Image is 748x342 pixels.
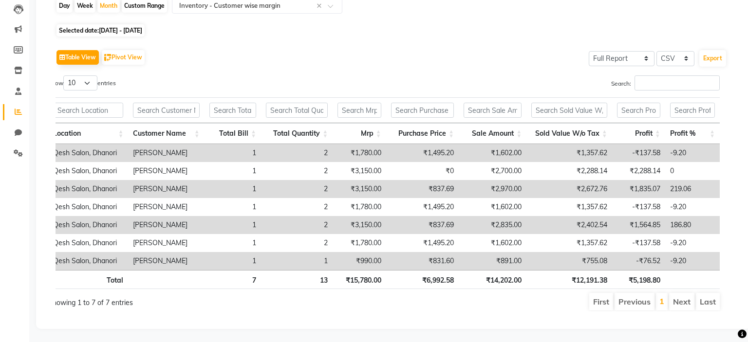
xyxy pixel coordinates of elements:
td: ₹2,288.14 [526,162,612,180]
th: Sold Value W/o Tax: activate to sort column ascending [526,123,612,144]
td: 2 [261,216,333,234]
td: ₹1,602.00 [459,198,526,216]
td: 2 [261,234,333,252]
th: Sale Amount: activate to sort column ascending [459,123,526,144]
button: Export [699,50,726,67]
th: Profit %: activate to sort column ascending [665,123,720,144]
span: Selected date: [56,24,145,36]
td: ₹1,780.00 [333,234,386,252]
input: Search Profit [617,103,660,118]
td: ₹1,495.20 [386,144,459,162]
td: [PERSON_NAME] [128,162,204,180]
td: [PERSON_NAME] [128,180,204,198]
td: -₹137.58 [612,144,665,162]
th: Location: activate to sort column ascending [48,123,128,144]
th: 13 [261,270,333,289]
td: 1 [205,162,261,180]
td: ₹1,495.20 [386,198,459,216]
input: Search Sold Value W/o Tax [531,103,607,118]
td: ₹2,402.54 [526,216,612,234]
td: 2 [261,144,333,162]
th: Mrp: activate to sort column ascending [333,123,386,144]
th: ₹6,992.58 [386,270,459,289]
input: Search Sale Amount [464,103,522,118]
td: ₹1,780.00 [333,144,386,162]
th: Total Quantity: activate to sort column ascending [261,123,333,144]
th: ₹15,780.00 [333,270,386,289]
button: Table View [56,50,99,65]
td: ₹2,672.76 [526,180,612,198]
td: ₹990.00 [333,252,386,270]
th: Customer Name: activate to sort column ascending [128,123,204,144]
td: 0 [665,162,720,180]
td: ₹0 [386,162,459,180]
td: 1 [205,216,261,234]
td: 1 [205,180,261,198]
th: Total Bill: activate to sort column ascending [205,123,261,144]
td: Qesh Salon, Dhanori [48,234,128,252]
td: -₹137.58 [612,234,665,252]
td: 2 [261,162,333,180]
span: Clear all [317,1,325,11]
input: Search Customer Name [133,103,199,118]
td: [PERSON_NAME] [128,198,204,216]
td: Qesh Salon, Dhanori [48,144,128,162]
button: Pivot View [102,50,145,65]
td: -9.20 [665,144,720,162]
td: ₹1,357.62 [526,198,612,216]
td: 2 [261,198,333,216]
td: ₹2,700.00 [459,162,526,180]
td: ₹755.08 [526,252,612,270]
td: ₹2,970.00 [459,180,526,198]
th: Profit: activate to sort column ascending [612,123,665,144]
td: Qesh Salon, Dhanori [48,198,128,216]
td: ₹891.00 [459,252,526,270]
td: -9.20 [665,198,720,216]
td: 1 [261,252,333,270]
td: 2 [261,180,333,198]
th: ₹5,198.80 [612,270,665,289]
td: 1 [205,234,261,252]
input: Search Purchase Price [391,103,454,118]
td: 1 [205,252,261,270]
td: ₹1,495.20 [386,234,459,252]
select: Showentries [63,75,97,90]
span: [DATE] - [DATE] [99,27,142,34]
input: Search Location [53,103,123,118]
td: [PERSON_NAME] [128,252,204,270]
td: ₹837.69 [386,180,459,198]
td: ₹837.69 [386,216,459,234]
td: 219.06 [665,180,720,198]
td: Qesh Salon, Dhanori [48,216,128,234]
th: Purchase Price: activate to sort column ascending [386,123,459,144]
td: ₹1,780.00 [333,198,386,216]
td: ₹1,564.85 [612,216,665,234]
td: -9.20 [665,234,720,252]
td: -9.20 [665,252,720,270]
input: Search Mrp [337,103,381,118]
div: Showing 1 to 7 of 7 entries [48,292,319,308]
td: ₹1,357.62 [526,234,612,252]
td: Qesh Salon, Dhanori [48,252,128,270]
td: 1 [205,198,261,216]
td: 1 [205,144,261,162]
th: ₹14,202.00 [459,270,526,289]
input: Search Total Quantity [266,103,328,118]
img: pivot.png [104,54,112,61]
input: Search Profit % [670,103,715,118]
td: -₹137.58 [612,198,665,216]
td: Qesh Salon, Dhanori [48,180,128,198]
td: ₹1,602.00 [459,144,526,162]
td: ₹1,357.62 [526,144,612,162]
td: ₹3,150.00 [333,180,386,198]
td: ₹1,835.07 [612,180,665,198]
td: Qesh Salon, Dhanori [48,162,128,180]
td: ₹3,150.00 [333,216,386,234]
td: [PERSON_NAME] [128,234,204,252]
input: Search Total Bill [209,103,256,118]
td: 186.80 [665,216,720,234]
label: Search: [611,75,720,90]
th: ₹12,191.38 [526,270,612,289]
td: ₹831.60 [386,252,459,270]
input: Search: [635,75,720,90]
